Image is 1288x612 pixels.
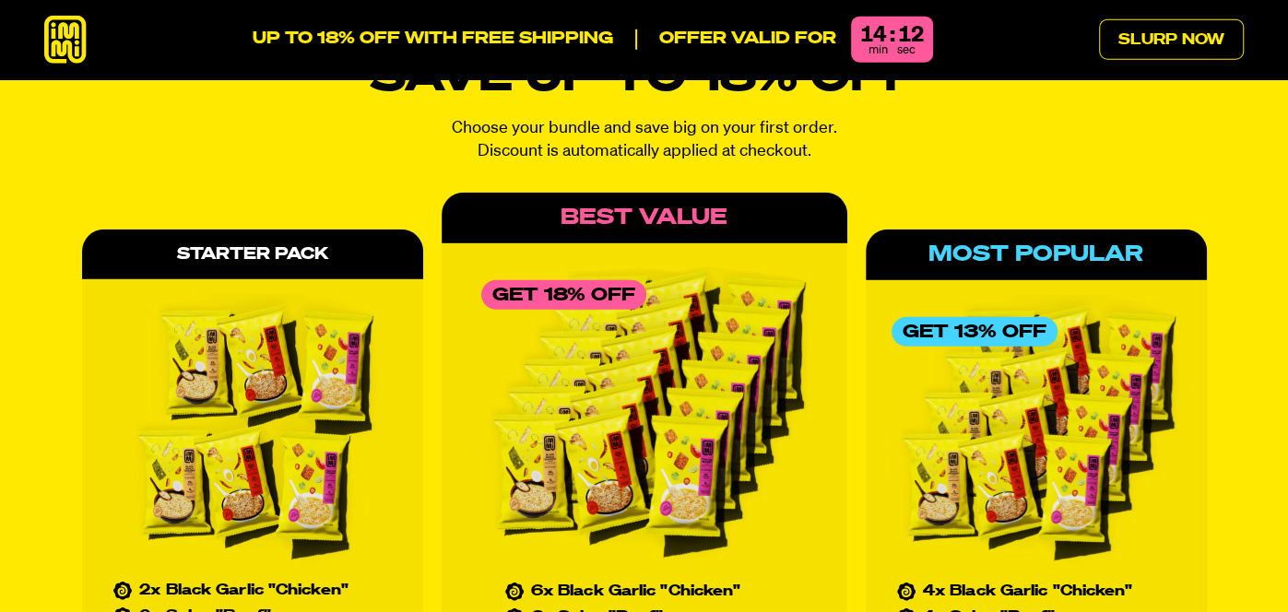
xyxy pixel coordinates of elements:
[371,117,918,163] p: Choose your bundle and save big on your first order. Discount is automatically applied at checkout.
[1099,19,1244,60] a: Slurp Now
[897,584,1176,599] li: 4x Black Garlic "Chicken"
[481,280,646,310] div: Get 18% Off
[505,584,784,599] li: 6x Black Garlic "Chicken"
[898,24,924,46] div: 12
[866,229,1207,279] div: Most Popular
[890,24,894,46] div: :
[869,44,888,56] span: min
[113,583,391,598] li: 2x Black Garlic "Chicken"
[860,24,886,46] div: 14
[897,44,916,56] span: sec
[82,229,423,279] div: Starter Pack
[635,29,836,50] p: Offer valid for
[9,527,195,603] iframe: Marketing Popup
[892,317,1058,347] div: Get 13% Off
[442,193,847,242] div: Best Value
[253,29,613,50] p: UP TO 18% OFF WITH FREE SHIPPING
